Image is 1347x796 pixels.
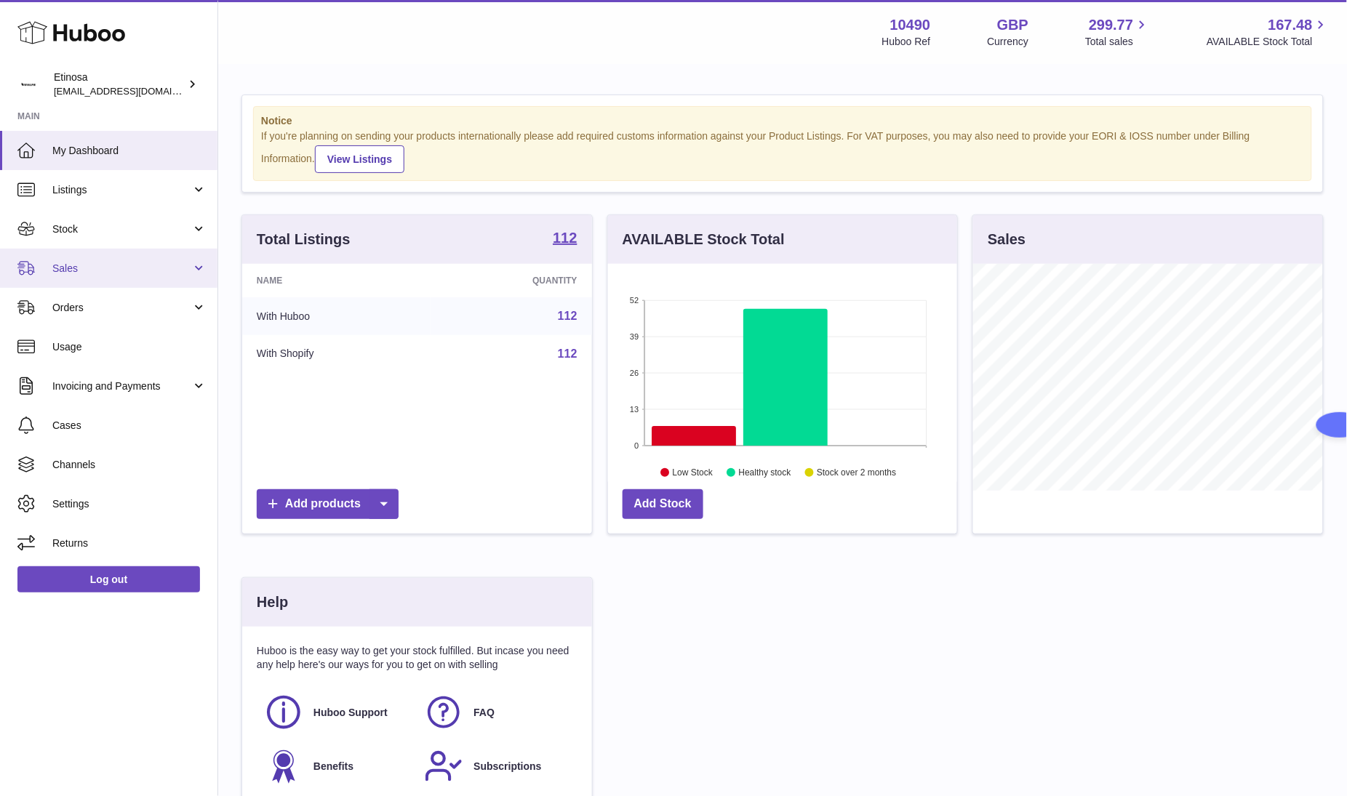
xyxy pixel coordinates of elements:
[1085,15,1150,49] a: 299.77 Total sales
[52,536,207,550] span: Returns
[261,114,1304,128] strong: Notice
[553,230,577,245] strong: 112
[52,183,191,197] span: Listings
[242,297,431,335] td: With Huboo
[242,335,431,373] td: With Shopify
[424,693,569,732] a: FAQ
[1085,35,1150,49] span: Total sales
[54,71,185,98] div: Etinosa
[242,264,431,297] th: Name
[52,144,207,158] span: My Dashboard
[52,419,207,433] span: Cases
[634,441,639,450] text: 0
[1207,15,1330,49] a: 167.48 AVAILABLE Stock Total
[673,467,714,478] text: Low Stock
[630,405,639,414] text: 13
[630,332,639,341] text: 39
[264,747,409,786] a: Benefits
[257,230,351,249] h3: Total Listings
[52,222,191,236] span: Stock
[623,489,703,519] a: Add Stock
[558,310,577,322] a: 112
[257,644,577,672] p: Huboo is the easy way to get your stock fulfilled. But incase you need any help here's our ways f...
[817,467,896,478] text: Stock over 2 months
[630,369,639,377] text: 26
[313,760,353,773] span: Benefits
[473,706,495,720] span: FAQ
[257,592,288,612] h3: Help
[630,296,639,305] text: 52
[1089,15,1133,35] span: 299.77
[553,230,577,248] a: 112
[54,85,214,97] span: [EMAIL_ADDRESS][DOMAIN_NAME]
[52,458,207,472] span: Channels
[988,230,1026,249] h3: Sales
[1268,15,1313,35] span: 167.48
[17,73,39,95] img: Wolphuk@gmail.com
[313,706,388,720] span: Huboo Support
[257,489,399,519] a: Add products
[52,301,191,315] span: Orders
[988,35,1029,49] div: Currency
[424,747,569,786] a: Subscriptions
[558,347,577,360] a: 112
[315,145,404,173] a: View Listings
[1207,35,1330,49] span: AVAILABLE Stock Total
[882,35,931,49] div: Huboo Ref
[52,497,207,511] span: Settings
[17,566,200,592] a: Log out
[261,129,1304,173] div: If you're planning on sending your products internationally please add required customs informati...
[52,379,191,393] span: Invoicing and Payments
[431,264,591,297] th: Quantity
[52,340,207,354] span: Usage
[623,230,785,249] h3: AVAILABLE Stock Total
[52,262,191,276] span: Sales
[473,760,541,773] span: Subscriptions
[997,15,1028,35] strong: GBP
[739,467,792,478] text: Healthy stock
[264,693,409,732] a: Huboo Support
[890,15,931,35] strong: 10490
